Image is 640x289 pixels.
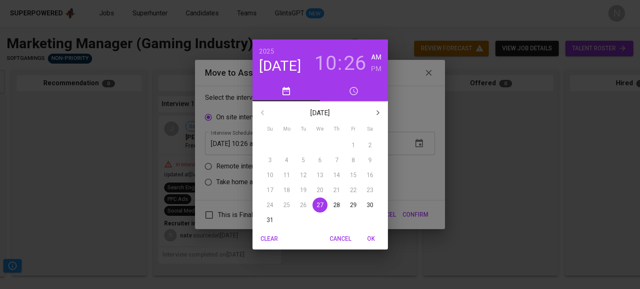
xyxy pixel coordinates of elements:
[267,216,273,224] p: 31
[259,57,301,75] button: [DATE]
[358,231,385,247] button: OK
[350,201,357,209] p: 29
[362,198,377,212] button: 30
[279,125,294,133] span: Mo
[259,46,274,57] button: 2025
[371,63,381,75] button: PM
[330,234,351,244] span: Cancel
[361,234,381,244] span: OK
[329,125,344,133] span: Th
[272,108,368,118] p: [DATE]
[317,201,323,209] p: 27
[259,234,279,244] span: Clear
[326,231,355,247] button: Cancel
[367,201,373,209] p: 30
[344,52,366,75] button: 26
[346,198,361,212] button: 29
[337,52,342,75] h3: :
[329,198,344,212] button: 28
[256,231,282,247] button: Clear
[296,125,311,133] span: Tu
[314,52,337,75] button: 10
[333,201,340,209] p: 28
[312,125,327,133] span: We
[362,125,377,133] span: Sa
[262,125,277,133] span: Su
[346,125,361,133] span: Fr
[262,212,277,227] button: 31
[371,52,381,63] button: AM
[312,198,327,212] button: 27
